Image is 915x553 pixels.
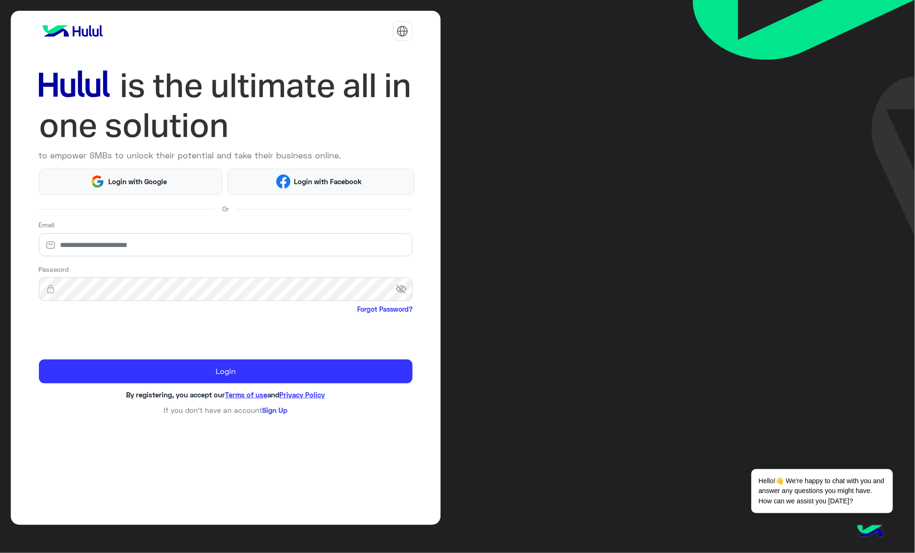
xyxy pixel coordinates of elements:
[39,169,222,195] button: Login with Google
[90,174,105,189] img: Google
[39,22,106,40] img: logo
[126,390,225,399] span: By registering, you accept our
[291,176,366,187] span: Login with Facebook
[39,149,412,162] p: to empower SMBs to unlock their potential and take their business online.
[751,469,892,513] span: Hello!👋 We're happy to chat with you and answer any questions you might have. How can we assist y...
[39,406,412,414] h6: If you don’t have an account
[39,66,412,145] img: hululLoginTitle_EN.svg
[39,316,181,352] iframe: reCAPTCHA
[227,169,414,195] button: Login with Facebook
[262,406,287,414] a: Sign Up
[396,281,412,298] span: visibility_off
[854,516,887,548] img: hulul-logo.png
[39,264,69,274] label: Password
[397,25,408,37] img: tab
[225,390,267,399] a: Terms of use
[276,174,291,189] img: Facebook
[39,240,62,250] img: email
[279,390,325,399] a: Privacy Policy
[39,284,62,294] img: lock
[267,390,279,399] span: and
[39,359,412,383] button: Login
[357,304,412,314] a: Forgot Password?
[222,204,229,214] span: Or
[39,220,55,230] label: Email
[105,176,170,187] span: Login with Google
